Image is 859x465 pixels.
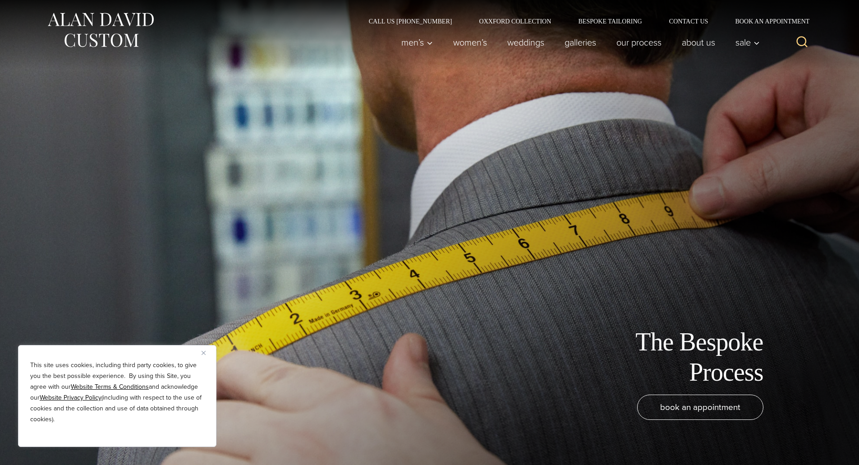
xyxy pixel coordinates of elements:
[391,33,764,51] nav: Primary Navigation
[355,18,813,24] nav: Secondary Navigation
[46,10,155,50] img: Alan David Custom
[554,33,606,51] a: Galleries
[443,33,497,51] a: Women’s
[565,18,655,24] a: Bespoke Tailoring
[660,401,740,414] span: book an appointment
[40,393,101,402] a: Website Privacy Policy
[71,382,149,391] a: Website Terms & Conditions
[606,33,671,51] a: Our Process
[401,38,433,47] span: Men’s
[637,395,763,420] a: book an appointment
[791,32,813,53] button: View Search Form
[497,33,554,51] a: weddings
[30,360,204,425] p: This site uses cookies, including third party cookies, to give you the best possible experience. ...
[735,38,760,47] span: Sale
[202,347,212,358] button: Close
[721,18,813,24] a: Book an Appointment
[355,18,466,24] a: Call Us [PHONE_NUMBER]
[656,18,722,24] a: Contact Us
[671,33,725,51] a: About Us
[560,327,763,387] h1: The Bespoke Process
[202,351,206,355] img: Close
[465,18,565,24] a: Oxxford Collection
